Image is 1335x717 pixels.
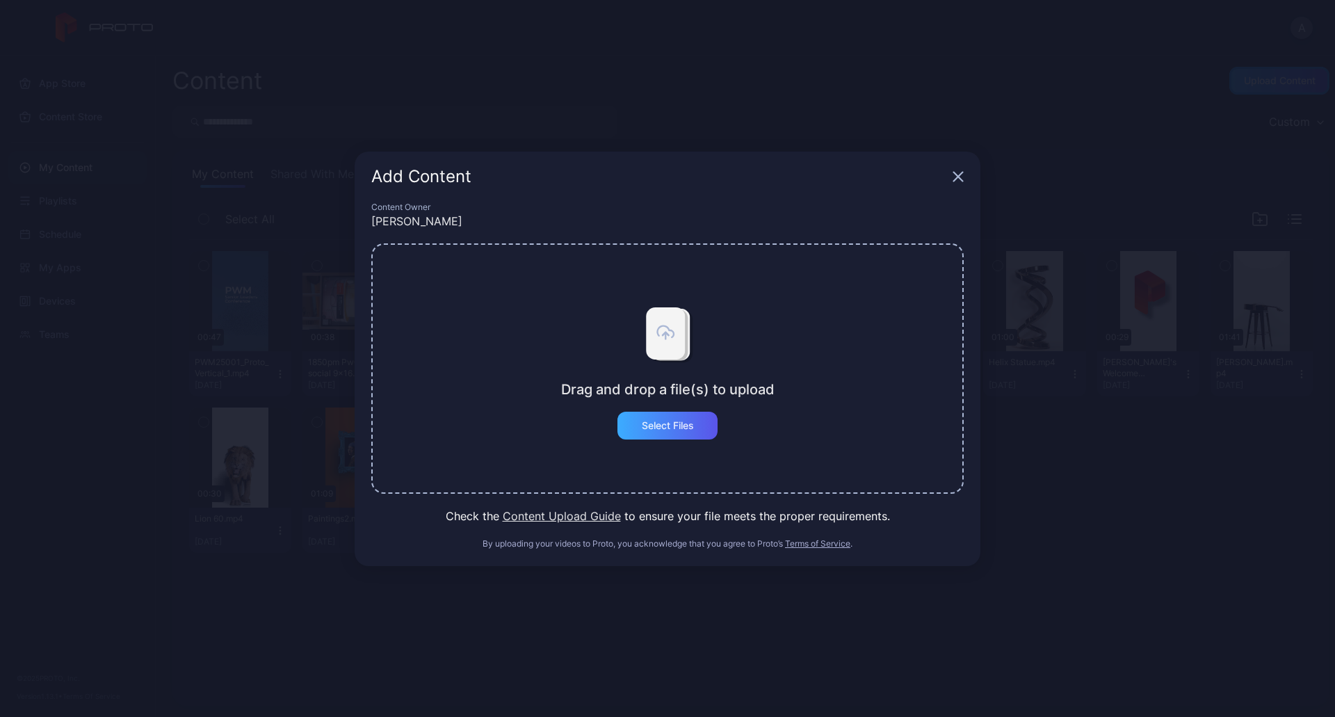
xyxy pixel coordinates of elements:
[617,412,718,440] button: Select Files
[371,168,947,185] div: Add Content
[371,202,964,213] div: Content Owner
[371,538,964,549] div: By uploading your videos to Proto, you acknowledge that you agree to Proto’s .
[503,508,621,524] button: Content Upload Guide
[561,381,775,398] div: Drag and drop a file(s) to upload
[371,508,964,524] div: Check the to ensure your file meets the proper requirements.
[785,538,850,549] button: Terms of Service
[371,213,964,229] div: [PERSON_NAME]
[642,420,694,431] div: Select Files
